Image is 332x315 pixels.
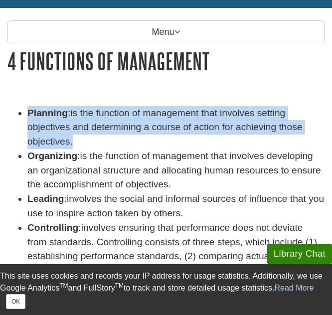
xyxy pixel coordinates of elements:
sup: TM [59,282,68,289]
button: Close [6,294,25,309]
strong: Planning [27,108,68,118]
li: : [27,149,325,192]
sup: TM [115,282,124,289]
a: Read More [275,284,314,292]
strong: Organizing [27,151,77,161]
li: : [27,106,325,149]
strong: Controlling [27,222,78,233]
h1: 4 Functions of Management [7,48,325,74]
span: involves ensuring that performance does not deviate from standards. Controlling consists of three... [27,222,321,290]
p: Menu [7,20,325,43]
li: : [27,192,325,221]
strong: Leading [27,193,64,204]
span: is the function of management that involves developing an organizational structure and allocating... [27,151,321,190]
span: is the function of management that involves setting objectives and determining a course of action... [27,108,302,147]
li: : [27,221,325,293]
span: involves the social and informal sources of influence that you use to inspire action taken by oth... [27,193,324,218]
button: Library Chat [267,244,332,264]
